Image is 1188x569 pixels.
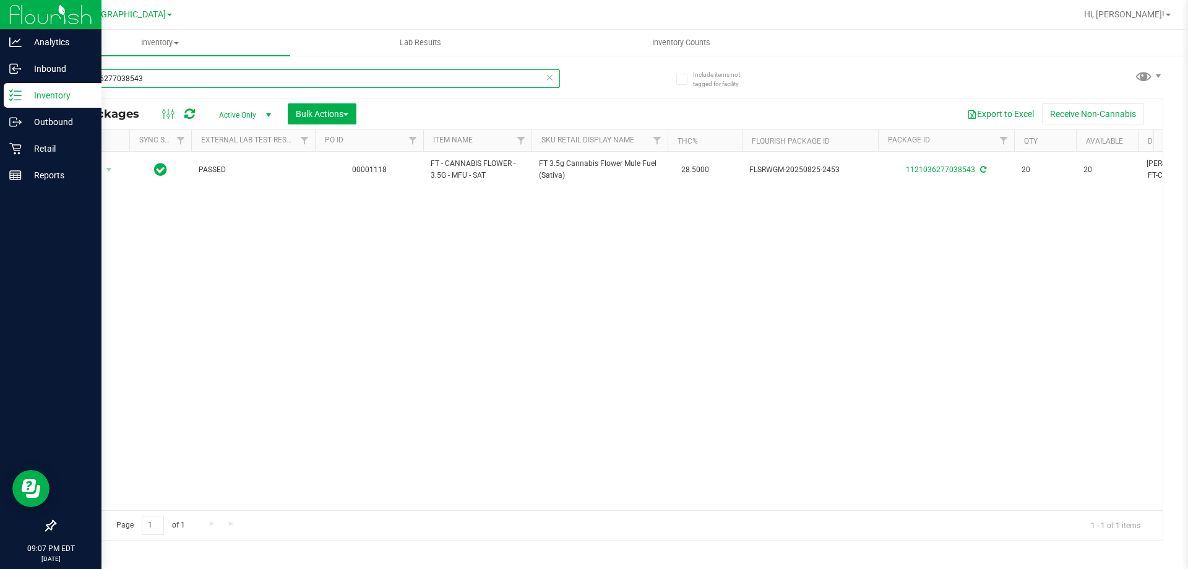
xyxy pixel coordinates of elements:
p: Inventory [22,88,96,103]
a: 00001118 [352,165,387,174]
span: FLSRWGM-20250825-2453 [749,164,871,176]
span: FT - CANNABIS FLOWER - 3.5G - MFU - SAT [431,158,524,181]
inline-svg: Inbound [9,63,22,75]
inline-svg: Reports [9,169,22,181]
span: In Sync [154,161,167,178]
a: Item Name [433,136,473,144]
button: Receive Non-Cannabis [1042,103,1144,124]
span: Include items not tagged for facility [693,70,755,89]
p: Analytics [22,35,96,50]
a: THC% [678,137,698,146]
a: Lab Results [290,30,551,56]
a: Filter [647,130,668,151]
span: Page of 1 [106,516,195,535]
input: Search Package ID, Item Name, SKU, Lot or Part Number... [54,69,560,88]
span: Inventory [30,37,290,48]
a: Inventory [30,30,290,56]
p: Inbound [22,61,96,76]
a: 1121036277038543 [906,165,975,174]
span: 20 [1022,164,1069,176]
span: Sync from Compliance System [978,165,986,174]
a: Filter [295,130,315,151]
span: 20 [1083,164,1130,176]
span: select [101,161,117,178]
a: PO ID [325,136,343,144]
p: 09:07 PM EDT [6,543,96,554]
a: Filter [171,130,191,151]
span: [GEOGRAPHIC_DATA] [81,9,166,20]
a: Inventory Counts [551,30,811,56]
span: All Packages [64,107,152,121]
span: 1 - 1 of 1 items [1081,516,1150,534]
span: Hi, [PERSON_NAME]! [1084,9,1164,19]
iframe: Resource center [12,470,49,507]
inline-svg: Analytics [9,36,22,48]
button: Bulk Actions [288,103,356,124]
span: FT 3.5g Cannabis Flower Mule Fuel (Sativa) [539,158,660,181]
span: Lab Results [383,37,458,48]
inline-svg: Retail [9,142,22,155]
span: 28.5000 [675,161,715,179]
a: Filter [994,130,1014,151]
a: Filter [511,130,532,151]
a: Flourish Package ID [752,137,830,146]
span: PASSED [199,164,308,176]
span: Inventory Counts [635,37,727,48]
p: [DATE] [6,554,96,563]
p: Reports [22,168,96,183]
inline-svg: Inventory [9,89,22,102]
p: Outbound [22,115,96,129]
a: Available [1086,137,1123,146]
a: External Lab Test Result [201,136,298,144]
a: Sku Retail Display Name [541,136,634,144]
span: Clear [545,69,554,85]
span: Bulk Actions [296,109,348,119]
a: Qty [1024,137,1038,146]
button: Export to Excel [959,103,1042,124]
inline-svg: Outbound [9,116,22,128]
p: Retail [22,141,96,156]
a: Package ID [888,136,930,144]
a: Filter [403,130,423,151]
input: 1 [142,516,164,535]
a: Sync Status [139,136,187,144]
